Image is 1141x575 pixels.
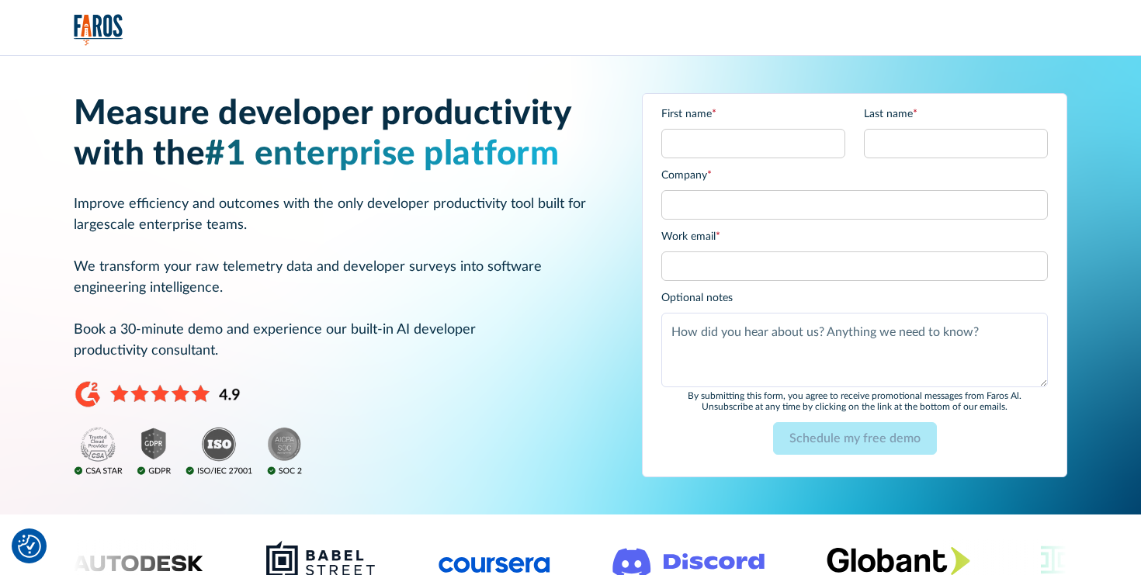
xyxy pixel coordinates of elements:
img: Globant's logo [827,546,970,575]
a: home [74,14,123,46]
img: Logo of the design software company Autodesk. [42,550,203,571]
span: #1 enterprise platform [205,137,559,171]
label: Company [661,168,1048,184]
h1: Measure developer productivity with the [74,94,605,176]
label: Last name [864,106,1048,123]
label: First name [661,106,845,123]
form: Email Form [661,106,1048,464]
img: Logo of the online learning platform Coursera. [439,549,550,573]
img: Revisit consent button [18,535,41,558]
div: By submitting this form, you agree to receive promotional messages from Faros Al. Unsubscribe at ... [661,390,1048,413]
img: 4.9 stars on G2 [74,380,241,408]
button: Cookie Settings [18,535,41,558]
input: Schedule my free demo [773,422,937,455]
img: ISO, GDPR, SOC2, and CSA Star compliance badges [74,427,302,476]
img: Logo of the analytics and reporting company Faros. [74,14,123,46]
p: Improve efficiency and outcomes with the only developer productivity tool built for largescale en... [74,194,605,362]
label: Optional notes [661,290,1048,307]
label: Work email [661,229,1048,245]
